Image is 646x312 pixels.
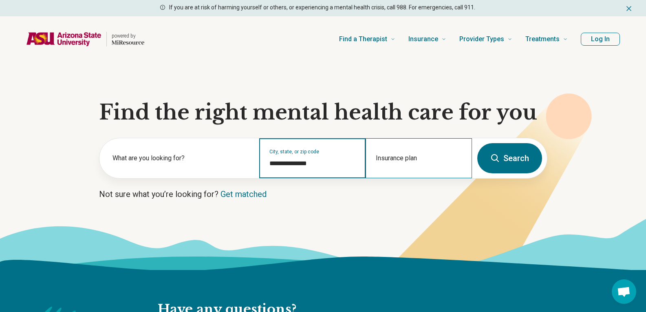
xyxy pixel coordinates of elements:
[408,33,438,45] span: Insurance
[625,3,633,13] button: Dismiss
[477,143,542,173] button: Search
[408,23,446,55] a: Insurance
[26,26,144,52] a: Home page
[459,23,512,55] a: Provider Types
[581,33,620,46] button: Log In
[612,279,636,304] div: Open chat
[339,33,387,45] span: Find a Therapist
[112,153,249,163] label: What are you looking for?
[525,23,568,55] a: Treatments
[169,3,475,12] p: If you are at risk of harming yourself or others, or experiencing a mental health crisis, call 98...
[112,33,144,39] p: powered by
[525,33,560,45] span: Treatments
[99,100,547,125] h1: Find the right mental health care for you
[459,33,504,45] span: Provider Types
[220,189,267,199] a: Get matched
[99,188,547,200] p: Not sure what you’re looking for?
[339,23,395,55] a: Find a Therapist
